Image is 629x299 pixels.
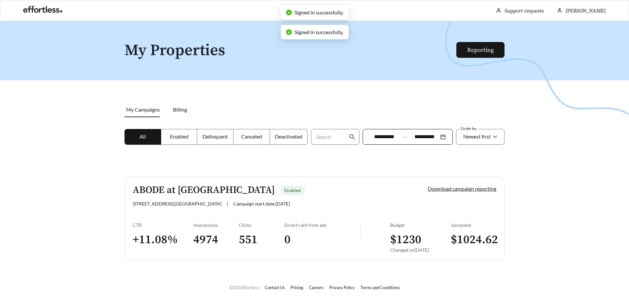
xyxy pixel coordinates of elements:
span: All [140,133,146,139]
h3: 551 [239,232,284,247]
a: Download campaign reporting [428,185,496,192]
h3: $ 1230 [390,232,451,247]
span: swap-right [402,134,408,140]
a: ABODE at [GEOGRAPHIC_DATA]Enabled[STREET_ADDRESS],[GEOGRAPHIC_DATA]|Campaign start date:[DATE]Dow... [124,177,505,260]
span: Campaign start date: [DATE] [233,201,290,206]
a: Reporting [467,46,494,54]
span: Newest first [463,133,491,139]
span: | [227,201,228,206]
span: Canceled [241,133,262,139]
div: Impressions [193,222,239,228]
h3: 0 [284,232,360,247]
div: Changed on [DATE] [390,247,451,253]
span: Delinquent [202,133,228,139]
img: line [360,222,361,238]
h3: 4974 [193,232,239,247]
span: [PERSON_NAME] [565,8,606,14]
div: Direct calls from ads [284,222,360,228]
a: Support requests [505,8,544,14]
span: Enabled [170,133,188,139]
span: [STREET_ADDRESS] , [GEOGRAPHIC_DATA] [133,201,221,206]
h3: + 11.08 % [133,232,193,247]
span: check-circle [286,29,292,35]
div: Clicks [239,222,284,228]
h1: My Properties [124,42,457,59]
div: Budget [390,222,451,228]
span: Deactivated [275,133,302,139]
span: search [349,134,355,140]
span: check-circle [286,10,292,15]
span: Billing [173,106,187,113]
span: Enabled [284,187,301,193]
span: Signed in successfully. [295,29,343,35]
div: July spend [451,222,496,228]
button: Reporting [456,42,505,58]
span: to [402,134,408,140]
h5: ABODE at [GEOGRAPHIC_DATA] [133,185,275,196]
div: CTR [133,222,193,228]
span: My Campaigns [126,106,160,113]
h3: $ 1024.62 [451,232,496,247]
span: Signed in successfully. [295,9,343,15]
